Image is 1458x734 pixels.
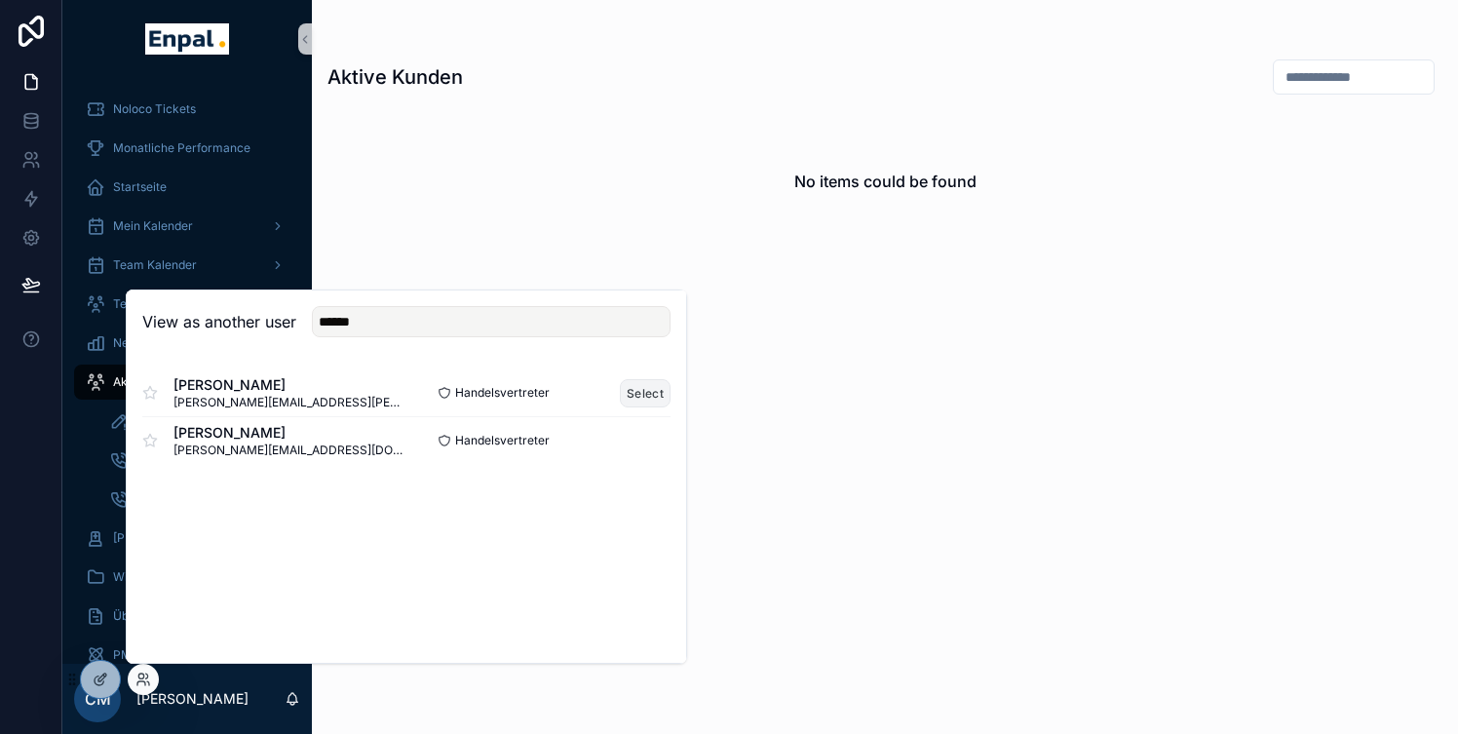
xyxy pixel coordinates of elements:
[74,599,300,634] a: Über mich
[74,209,300,244] a: Mein Kalender
[173,375,406,395] span: [PERSON_NAME]
[74,637,300,673] a: PM Übersicht
[113,530,208,546] span: [PERSON_NAME]
[85,687,111,711] span: CM
[97,404,300,439] a: To-Do's beantworten
[74,131,300,166] a: Monatliche Performance
[74,248,300,283] a: Team Kalender
[62,78,312,664] div: scrollable content
[113,101,196,117] span: Noloco Tickets
[113,608,171,624] span: Über mich
[74,287,300,322] a: Team Übersicht
[620,379,671,407] button: Select
[74,521,300,556] a: [PERSON_NAME]
[113,296,201,312] span: Team Übersicht
[74,92,300,127] a: Noloco Tickets
[794,170,977,193] h2: No items could be found
[136,689,249,709] p: [PERSON_NAME]
[74,365,300,400] a: Aktive Kunden
[97,443,300,478] a: Ersttermine buchen
[173,395,406,410] span: [PERSON_NAME][EMAIL_ADDRESS][PERSON_NAME][DOMAIN_NAME]
[113,335,187,351] span: Neue Kunden
[97,482,300,517] a: Abschlusstermine buchen
[327,63,463,91] h1: Aktive Kunden
[113,374,193,390] span: Aktive Kunden
[113,647,188,663] span: PM Übersicht
[455,385,550,401] span: Handelsvertreter
[113,257,197,273] span: Team Kalender
[113,218,193,234] span: Mein Kalender
[113,179,167,195] span: Startseite
[74,560,300,595] a: Wissensdatenbank
[173,443,406,458] span: [PERSON_NAME][EMAIL_ADDRESS][DOMAIN_NAME]
[113,569,217,585] span: Wissensdatenbank
[145,23,228,55] img: App logo
[142,310,296,333] h2: View as another user
[113,140,250,156] span: Monatliche Performance
[74,170,300,205] a: Startseite
[173,423,406,443] span: [PERSON_NAME]
[455,433,550,448] span: Handelsvertreter
[74,326,300,361] a: Neue Kunden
